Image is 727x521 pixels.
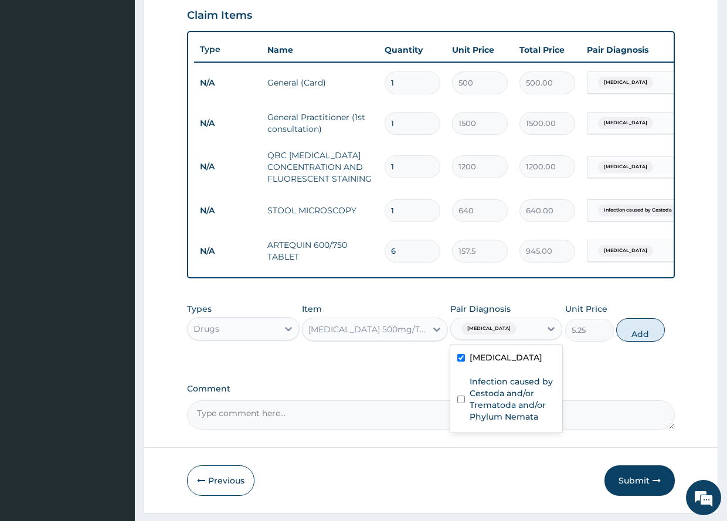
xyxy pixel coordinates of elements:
[598,205,688,216] span: Infection caused by Cestoda an...
[470,352,542,363] label: [MEDICAL_DATA]
[194,39,261,60] th: Type
[565,303,607,315] label: Unit Price
[61,66,197,81] div: Chat with us now
[22,59,47,88] img: d_794563401_company_1708531726252_794563401
[6,320,223,361] textarea: Type your message and hit 'Enter'
[598,245,653,257] span: [MEDICAL_DATA]
[604,465,675,496] button: Submit
[261,199,379,222] td: STOOL MICROSCOPY
[187,465,254,496] button: Previous
[379,38,446,62] th: Quantity
[598,117,653,129] span: [MEDICAL_DATA]
[461,323,517,335] span: [MEDICAL_DATA]
[616,318,665,342] button: Add
[187,304,212,314] label: Types
[598,77,653,88] span: [MEDICAL_DATA]
[261,144,379,190] td: QBC [MEDICAL_DATA] CONCENTRATION AND FLUORESCENT STAINING
[261,71,379,94] td: General (Card)
[598,161,653,173] span: [MEDICAL_DATA]
[194,113,261,134] td: N/A
[581,38,710,62] th: Pair Diagnosis
[470,376,555,423] label: Infection caused by Cestoda and/or Trematoda and/or Phylum Nemata
[514,38,581,62] th: Total Price
[187,9,252,22] h3: Claim Items
[68,148,162,266] span: We're online!
[261,233,379,268] td: ARTEQUIN 600/750 TABLET
[194,72,261,94] td: N/A
[192,6,220,34] div: Minimize live chat window
[261,105,379,141] td: General Practitioner (1st consultation)
[261,38,379,62] th: Name
[187,384,674,394] label: Comment
[194,240,261,262] td: N/A
[194,200,261,222] td: N/A
[193,323,219,335] div: Drugs
[308,324,427,335] div: [MEDICAL_DATA] 500mg/TAB
[450,303,511,315] label: Pair Diagnosis
[194,156,261,178] td: N/A
[446,38,514,62] th: Unit Price
[302,303,322,315] label: Item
